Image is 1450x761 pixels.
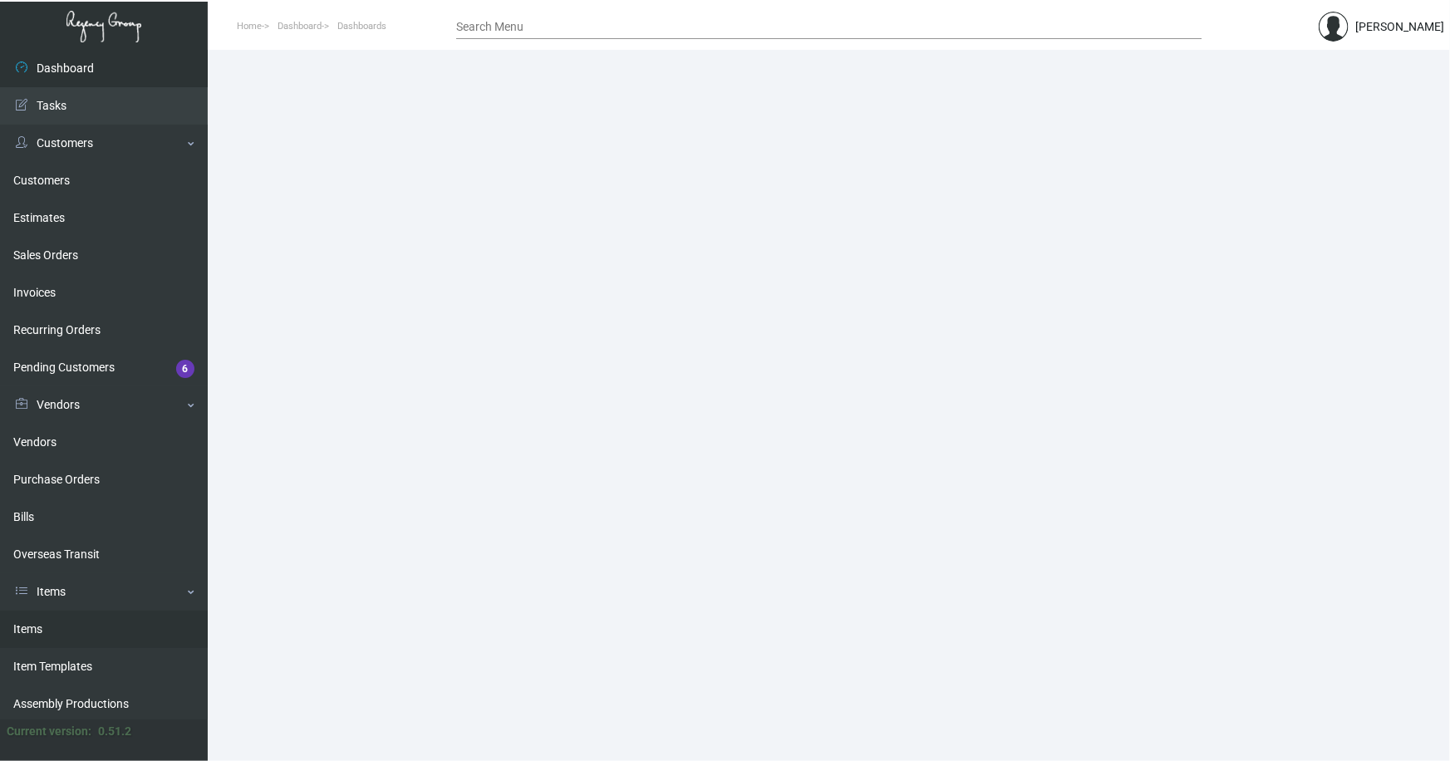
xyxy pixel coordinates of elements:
span: Home [237,21,262,32]
img: admin@bootstrapmaster.com [1319,12,1349,42]
div: [PERSON_NAME] [1355,18,1444,36]
div: 0.51.2 [98,723,131,740]
div: Current version: [7,723,91,740]
span: Dashboard [278,21,322,32]
span: Dashboards [337,21,386,32]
